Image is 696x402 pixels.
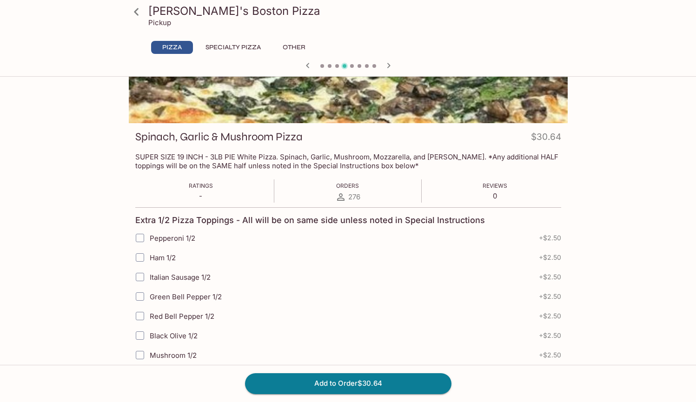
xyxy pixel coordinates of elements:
[336,182,359,189] span: Orders
[539,234,561,242] span: + $2.50
[150,331,198,340] span: Black Olive 1/2
[539,293,561,300] span: + $2.50
[539,332,561,339] span: + $2.50
[150,234,195,243] span: Pepperoni 1/2
[483,191,507,200] p: 0
[189,191,213,200] p: -
[189,182,213,189] span: Ratings
[150,253,176,262] span: Ham 1/2
[150,273,211,282] span: Italian Sausage 1/2
[150,312,214,321] span: Red Bell Pepper 1/2
[200,41,266,54] button: Specialty Pizza
[135,130,303,144] h3: Spinach, Garlic & Mushroom Pizza
[539,351,561,359] span: + $2.50
[348,192,360,201] span: 276
[539,312,561,320] span: + $2.50
[483,182,507,189] span: Reviews
[135,152,561,170] p: SUPER SIZE 19 INCH - 3LB PIE White Pizza. Spinach, Garlic, Mushroom, Mozzarella, and [PERSON_NAME...
[151,41,193,54] button: Pizza
[150,351,197,360] span: Mushroom 1/2
[273,41,315,54] button: Other
[150,292,222,301] span: Green Bell Pepper 1/2
[148,4,564,18] h3: [PERSON_NAME]'s Boston Pizza
[539,273,561,281] span: + $2.50
[245,373,451,394] button: Add to Order$30.64
[539,254,561,261] span: + $2.50
[135,215,485,225] h4: Extra 1/2 Pizza Toppings - All will be on same side unless noted in Special Instructions
[531,130,561,148] h4: $30.64
[148,18,171,27] p: Pickup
